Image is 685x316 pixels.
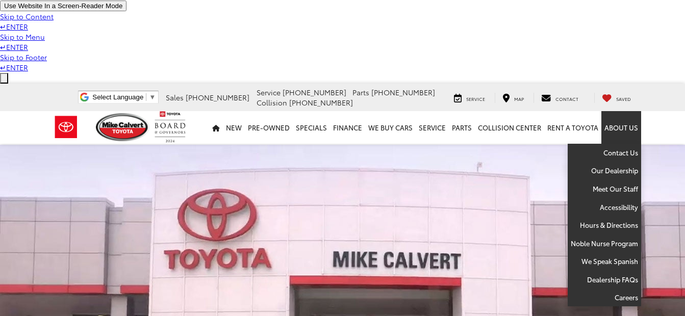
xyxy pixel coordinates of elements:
span: [PHONE_NUMBER] [283,87,346,97]
img: Mike Calvert Toyota [96,113,150,141]
span: Saved [616,95,631,102]
a: Accessibility [568,198,641,217]
a: Meet Our Staff [568,180,641,198]
span: Service [466,95,485,102]
span: [PHONE_NUMBER] [371,87,435,97]
span: Service [257,87,281,97]
a: Pre-Owned [245,111,293,144]
span: Contact [555,95,578,102]
a: Rent a Toyota [544,111,601,144]
a: Careers [568,288,641,306]
a: Specials [293,111,330,144]
a: Collision Center [475,111,544,144]
a: Finance [330,111,365,144]
a: We Speak Spanish [568,252,641,271]
span: Collision [257,97,287,108]
a: Dealership FAQs [568,271,641,289]
a: My Saved Vehicles [594,93,639,103]
a: Hours & Directions [568,216,641,234]
span: Select Language [92,93,143,101]
a: Noble Nurse Program [568,234,641,253]
img: Toyota [47,111,85,144]
span: Map [514,95,524,102]
a: Service [416,111,449,144]
span: Sales [166,92,184,102]
a: WE BUY CARS [365,111,416,144]
a: Home [209,111,223,144]
a: Map [495,93,531,103]
a: Contact Us [568,144,641,162]
a: Select Language​ [92,93,156,101]
span: ▼ [149,93,156,101]
a: Our Dealership [568,162,641,180]
a: New [223,111,245,144]
a: Service [446,93,493,103]
span: [PHONE_NUMBER] [186,92,249,102]
span: [PHONE_NUMBER] [289,97,353,108]
span: Parts [352,87,369,97]
a: Contact [534,93,586,103]
a: Parts [449,111,475,144]
a: About Us [601,111,641,144]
